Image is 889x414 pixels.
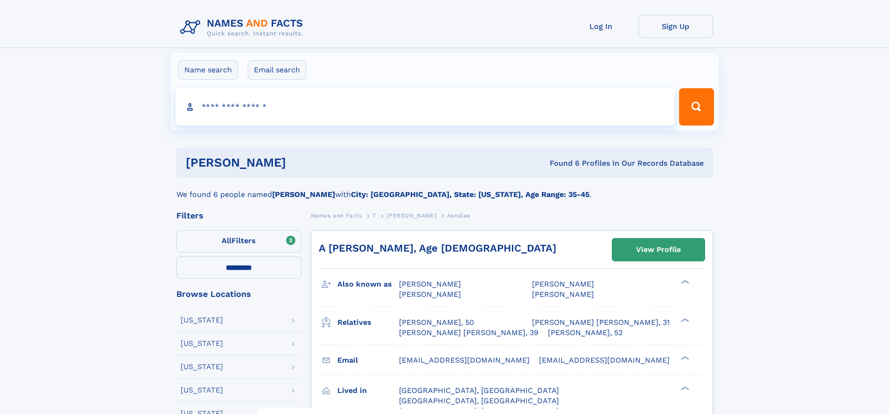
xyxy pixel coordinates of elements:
[248,60,306,80] label: Email search
[564,15,638,38] a: Log In
[612,239,705,261] a: View Profile
[337,276,399,292] h3: Also known as
[181,386,223,394] div: [US_STATE]
[181,340,223,347] div: [US_STATE]
[222,236,231,245] span: All
[372,212,376,219] span: T
[372,210,376,221] a: T
[532,290,594,299] span: [PERSON_NAME]
[447,212,470,219] span: Aenslee
[399,317,474,328] a: [PERSON_NAME], 50
[176,15,311,40] img: Logo Names and Facts
[679,317,690,323] div: ❯
[175,88,675,126] input: search input
[532,280,594,288] span: [PERSON_NAME]
[176,230,301,253] label: Filters
[311,210,362,221] a: Names and Facts
[337,383,399,399] h3: Lived in
[399,386,559,395] span: [GEOGRAPHIC_DATA], [GEOGRAPHIC_DATA]
[636,239,681,260] div: View Profile
[386,212,436,219] span: [PERSON_NAME]
[181,316,223,324] div: [US_STATE]
[319,242,556,254] a: A [PERSON_NAME], Age [DEMOGRAPHIC_DATA]
[399,356,530,365] span: [EMAIL_ADDRESS][DOMAIN_NAME]
[548,328,623,338] a: [PERSON_NAME], 52
[337,352,399,368] h3: Email
[638,15,713,38] a: Sign Up
[539,356,670,365] span: [EMAIL_ADDRESS][DOMAIN_NAME]
[399,280,461,288] span: [PERSON_NAME]
[418,158,704,168] div: Found 6 Profiles In Our Records Database
[679,385,690,391] div: ❯
[679,355,690,361] div: ❯
[186,157,418,168] h1: [PERSON_NAME]
[679,88,714,126] button: Search Button
[351,190,589,199] b: City: [GEOGRAPHIC_DATA], State: [US_STATE], Age Range: 35-45
[532,317,670,328] a: [PERSON_NAME] [PERSON_NAME], 31
[176,178,713,200] div: We found 6 people named with .
[679,279,690,285] div: ❯
[181,363,223,371] div: [US_STATE]
[178,60,238,80] label: Name search
[399,396,559,405] span: [GEOGRAPHIC_DATA], [GEOGRAPHIC_DATA]
[176,290,301,298] div: Browse Locations
[272,190,335,199] b: [PERSON_NAME]
[337,315,399,330] h3: Relatives
[399,328,539,338] a: [PERSON_NAME] [PERSON_NAME], 39
[386,210,436,221] a: [PERSON_NAME]
[176,211,301,220] div: Filters
[399,290,461,299] span: [PERSON_NAME]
